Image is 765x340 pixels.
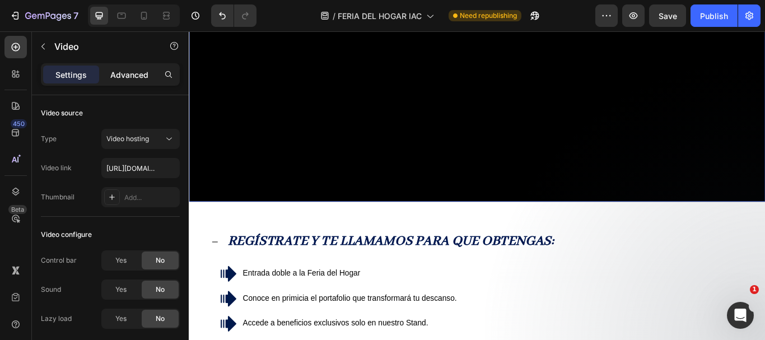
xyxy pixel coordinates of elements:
span: Yes [115,285,127,295]
div: Video configure [41,230,92,240]
button: Video hosting [101,129,180,149]
div: Video source [41,108,83,118]
div: Type [41,134,57,144]
span: FERIA DEL HOGAR IAC [338,10,422,22]
div: Undo/Redo [211,4,256,27]
div: Publish [700,10,728,22]
span: Save [659,11,677,21]
p: Settings [55,69,87,81]
div: 450 [11,119,27,128]
iframe: Intercom live chat [727,302,754,329]
div: Lazy load [41,314,72,324]
input: Insert video url here [101,158,180,178]
button: Save [649,4,686,27]
button: 7 [4,4,83,27]
span: Yes [115,255,127,266]
div: Control bar [41,255,77,266]
div: Add... [124,193,177,203]
div: Beta [8,205,27,214]
div: Sound [41,285,61,295]
span: Video hosting [106,134,149,143]
span: No [156,255,165,266]
button: Publish [691,4,738,27]
span: Need republishing [460,11,517,21]
span: Yes [115,314,127,324]
span: Conoce en primicia el portafolio que transformará tu descanso. [63,306,312,316]
p: Video [54,40,150,53]
p: Advanced [110,69,148,81]
iframe: Design area [189,31,765,340]
span: No [156,314,165,324]
p: 7 [73,9,78,22]
span: 1 [750,285,759,294]
div: Thumbnail [41,192,74,202]
span: No [156,285,165,295]
div: Video link [41,163,72,173]
span: / [333,10,335,22]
